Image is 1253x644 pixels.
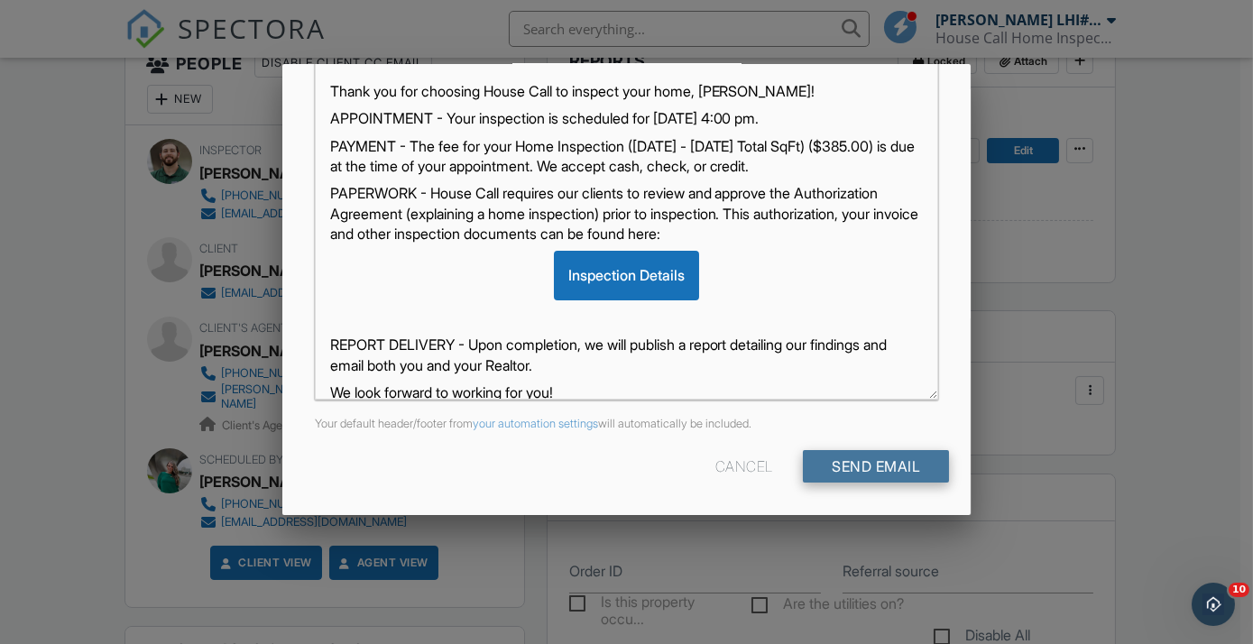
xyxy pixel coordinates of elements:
p: We look forward to working for you! [330,382,924,402]
p: REPORT DELIVERY - Upon completion, we will publish a report detailing our findings and email both... [330,335,924,375]
div: Cancel [714,450,772,483]
div: Inspection Details [554,251,699,299]
p: PAYMENT - The fee for your Home Inspection ([DATE] - [DATE] Total SqFt) ($385.00) is due at the t... [330,136,924,177]
div: Your default header/footer from will automatically be included. [304,418,950,432]
p: APPOINTMENT - Your inspection is scheduled for [DATE] 4:00 pm. [330,108,924,128]
p: Thank you for choosing House Call to inspect your home, [PERSON_NAME]! [330,81,924,101]
p: PAPERWORK - House Call requires our clients to review and approve the Authorization Agreement (ex... [330,183,924,244]
a: Inspection Details [554,266,699,284]
span: 10 [1229,583,1249,597]
input: Send Email [803,450,949,483]
a: your automation settings [473,418,598,431]
iframe: Intercom live chat [1192,583,1235,626]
